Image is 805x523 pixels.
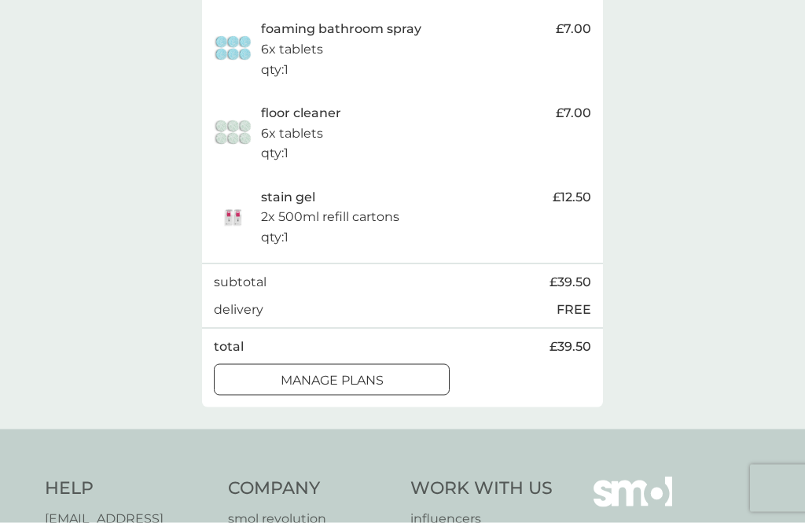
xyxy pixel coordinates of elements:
[261,207,399,227] p: 2x 500ml refill cartons
[228,477,395,501] h4: Company
[410,477,553,501] h4: Work With Us
[261,103,341,123] p: floor cleaner
[550,337,591,357] span: £39.50
[550,272,591,293] span: £39.50
[553,187,591,208] span: £12.50
[261,39,323,60] p: 6x tablets
[261,187,315,208] p: stain gel
[557,300,591,320] p: FREE
[214,300,263,320] p: delivery
[261,123,323,144] p: 6x tablets
[261,60,289,80] p: qty : 1
[261,143,289,164] p: qty : 1
[261,19,421,39] p: foaming bathroom spray
[556,103,591,123] span: £7.00
[214,272,266,293] p: subtotal
[214,364,450,396] button: manage plans
[556,19,591,39] span: £7.00
[261,227,289,248] p: qty : 1
[45,477,212,501] h4: Help
[281,370,384,391] p: manage plans
[214,337,244,357] p: total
